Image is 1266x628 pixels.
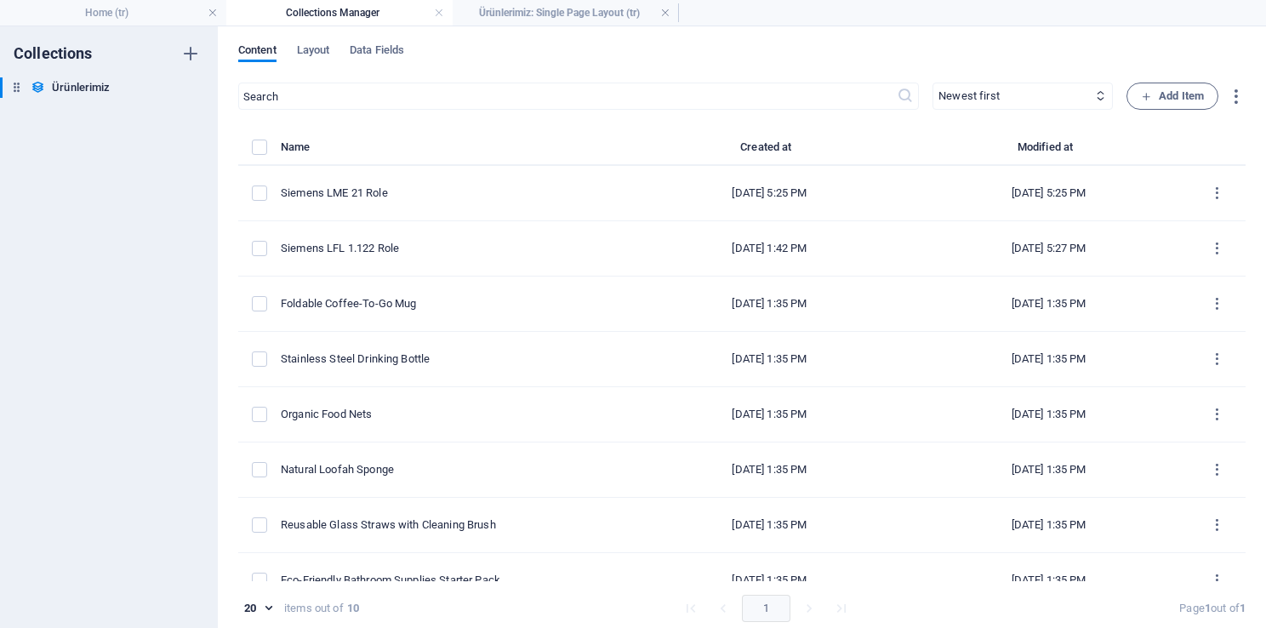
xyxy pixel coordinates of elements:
[643,186,895,201] div: [DATE] 5:25 PM
[643,462,895,477] div: [DATE] 1:35 PM
[922,573,1174,588] div: [DATE] 1:35 PM
[922,462,1174,477] div: [DATE] 1:35 PM
[350,40,404,64] span: Data Fields
[453,3,679,22] h4: Ürünlerimiz: Single Page Layout (tr)
[630,137,909,166] th: Created at
[281,137,630,166] th: Name
[284,601,344,616] div: items out of
[238,601,277,616] div: 20
[1240,602,1246,614] strong: 1
[922,407,1174,422] div: [DATE] 1:35 PM
[281,517,616,533] div: Reusable Glass Straws with Cleaning Brush
[297,40,330,64] span: Layout
[1126,83,1218,110] button: Add Item
[238,83,897,110] input: Search
[643,351,895,367] div: [DATE] 1:35 PM
[281,573,616,588] div: Eco-Friendly Bathroom Supplies Starter Pack
[281,186,616,201] div: Siemens LME 21 Role
[14,43,93,64] h6: Collections
[922,241,1174,256] div: [DATE] 5:27 PM
[922,296,1174,311] div: [DATE] 1:35 PM
[52,77,110,98] h6: Ürünlerimiz
[742,595,790,622] button: page 1
[922,186,1174,201] div: [DATE] 5:25 PM
[922,351,1174,367] div: [DATE] 1:35 PM
[281,351,616,367] div: Stainless Steel Drinking Bottle
[1141,86,1204,106] span: Add Item
[643,407,895,422] div: [DATE] 1:35 PM
[1179,601,1246,616] div: Page out of
[281,241,616,256] div: Siemens LFL 1.122 Role
[643,241,895,256] div: [DATE] 1:42 PM
[180,43,201,64] i: Create new collection
[643,573,895,588] div: [DATE] 1:35 PM
[1205,602,1211,614] strong: 1
[922,517,1174,533] div: [DATE] 1:35 PM
[643,296,895,311] div: [DATE] 1:35 PM
[226,3,453,22] h4: Collections Manager
[281,462,616,477] div: Natural Loofah Sponge
[347,601,359,616] strong: 10
[281,407,616,422] div: Organic Food Nets
[909,137,1188,166] th: Modified at
[643,517,895,533] div: [DATE] 1:35 PM
[675,595,858,622] nav: pagination navigation
[281,296,616,311] div: Foldable Coffee-To-Go Mug
[238,40,277,64] span: Content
